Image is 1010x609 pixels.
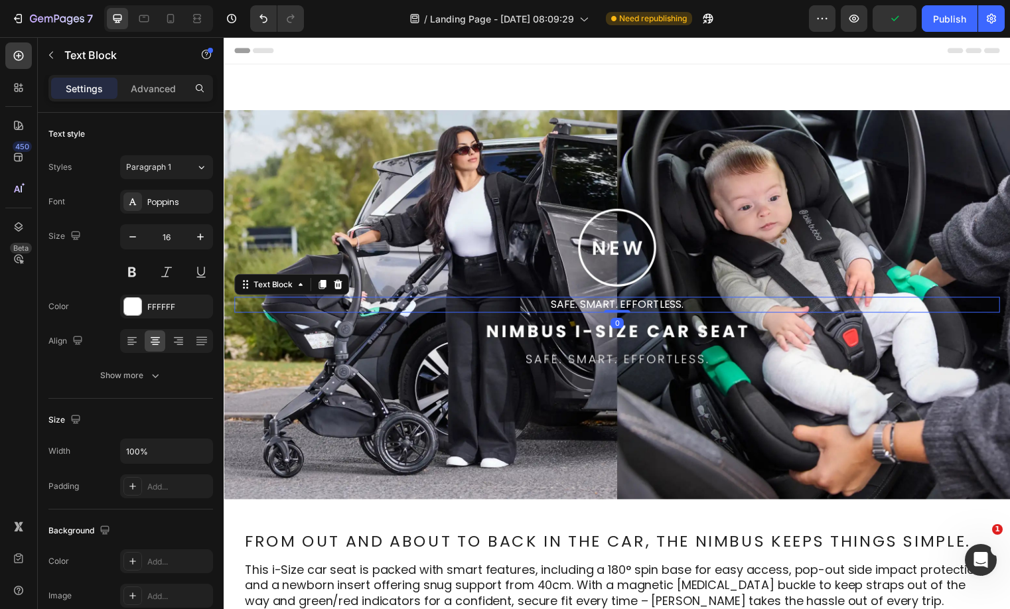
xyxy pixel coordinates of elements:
[933,12,966,26] div: Publish
[120,155,213,179] button: Paragraph 1
[424,12,427,26] span: /
[965,544,997,576] iframe: Intercom live chat
[131,82,176,96] p: Advanced
[48,128,85,140] div: Text style
[48,196,65,208] div: Font
[5,5,99,32] button: 7
[48,590,72,602] div: Image
[48,480,79,492] div: Padding
[48,522,113,540] div: Background
[619,13,687,25] span: Need republishing
[20,498,776,522] h2: From out and about to back in the car, the Nimbus keeps things simple.
[922,5,977,32] button: Publish
[87,11,93,27] p: 7
[48,445,70,457] div: Width
[48,161,72,173] div: Styles
[64,47,177,63] p: Text Block
[13,141,32,152] div: 450
[147,590,210,602] div: Add...
[147,556,210,568] div: Add...
[48,364,213,387] button: Show more
[66,82,103,96] p: Settings
[10,243,32,253] div: Beta
[48,411,84,429] div: Size
[250,5,304,32] div: Undo/Redo
[224,37,1010,609] iframe: Design area
[48,301,69,312] div: Color
[100,369,162,382] div: Show more
[392,284,405,295] div: 0
[48,332,86,350] div: Align
[992,524,1003,535] span: 1
[147,301,210,313] div: FFFFFF
[48,555,69,567] div: Color
[126,161,171,173] span: Paragraph 1
[48,228,84,245] div: Size
[147,196,210,208] div: Poppins
[21,531,775,578] p: This i-Size car seat is packed with smart features, including a 180° spin base for easy access, p...
[147,481,210,493] div: Add...
[121,439,212,463] input: Auto
[430,12,574,26] span: Landing Page - [DATE] 08:09:29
